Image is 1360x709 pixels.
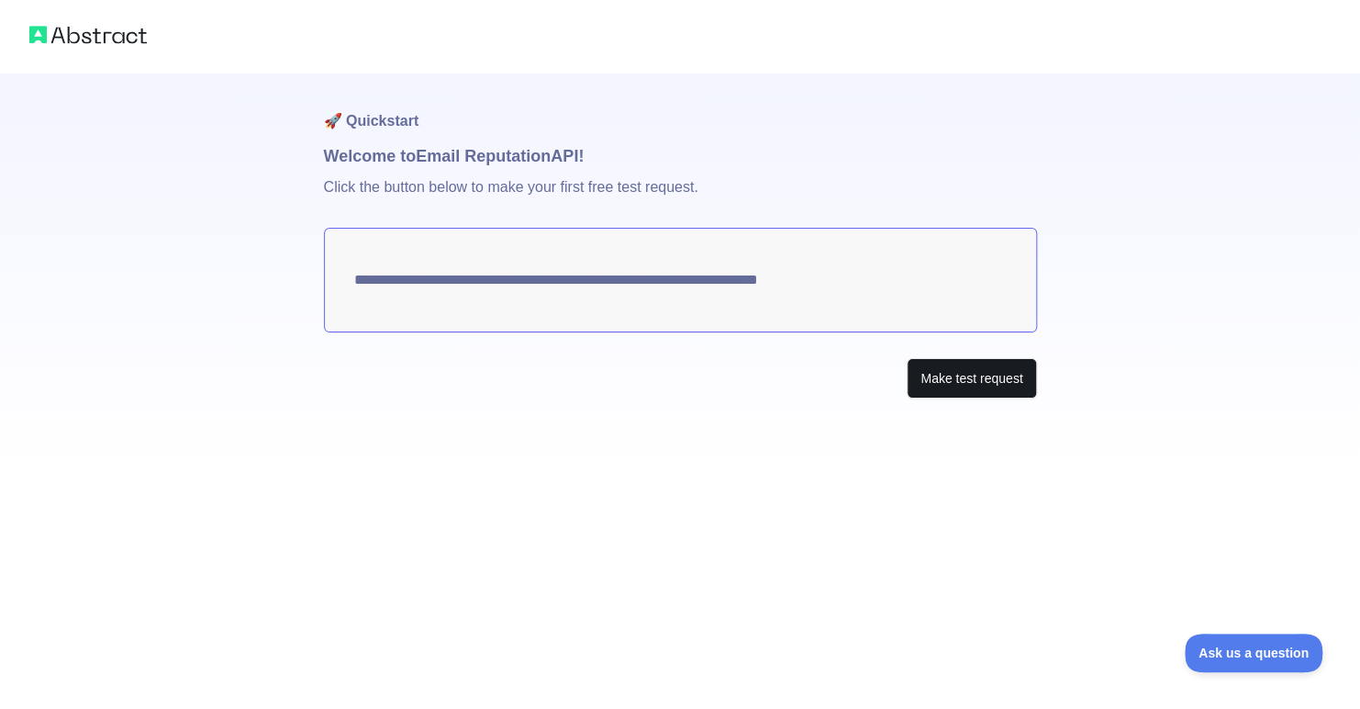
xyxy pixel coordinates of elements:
[324,143,1037,169] h1: Welcome to Email Reputation API!
[907,358,1036,400] button: Make test request
[1185,634,1323,672] iframe: Toggle Customer Support
[324,169,1037,228] p: Click the button below to make your first free test request.
[324,73,1037,143] h1: 🚀 Quickstart
[29,22,147,48] img: Abstract logo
